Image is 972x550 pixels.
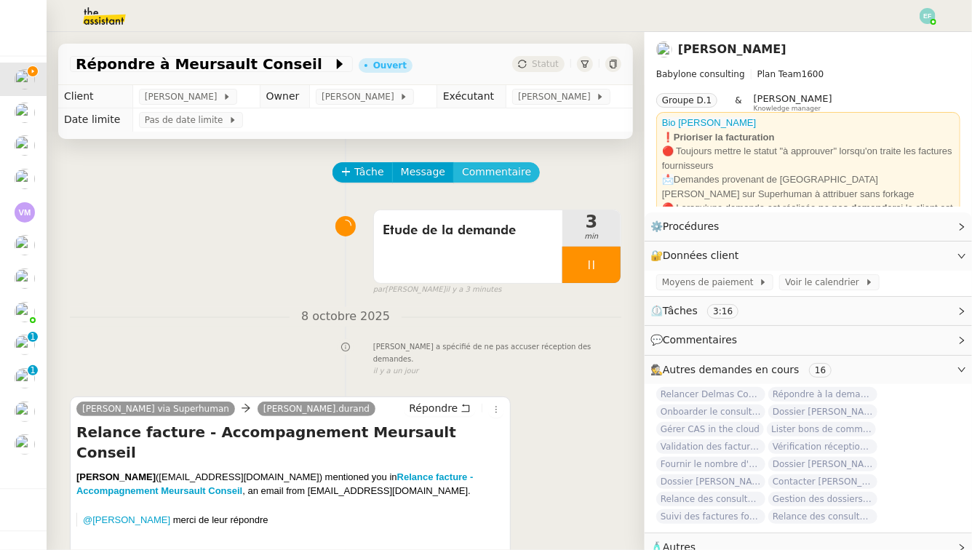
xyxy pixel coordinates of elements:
a: Bio [PERSON_NAME] [662,117,756,128]
span: Relancer Delmas Conseil pour la facture de septembre [656,387,765,402]
span: Statut [532,59,559,69]
div: 🔴 Toujours mettre le statut "à approuver" lorsqu'on traite les factures fournisseurs [662,144,955,172]
nz-tag: 3:16 [707,304,738,319]
p: 1 [30,365,36,378]
span: Commentaire [462,164,531,180]
div: 🔴 Lorsqu'une demande est réalisée, si le client est satisfait, cloturer directement. [662,201,955,229]
span: Autres demandes en cours [663,364,800,375]
div: 🕵️Autres demandes en cours 16 [645,356,972,384]
span: Données client [663,250,739,261]
span: Suivi des factures fournisseurs en attente de paiement - 1 octobre 2025 [656,509,765,524]
td: Exécutant [437,85,506,108]
span: Relance des consultants CRA - septembre 2025 [768,509,877,524]
span: Gérer CAS in the cloud [656,422,764,437]
strong: ne pas demander [818,202,896,213]
span: Répondre à Meursault Conseil [76,57,332,71]
span: Dossier [PERSON_NAME] [768,457,877,471]
a: [PERSON_NAME].durand [258,402,375,415]
img: users%2FSg6jQljroSUGpSfKFUOPmUmNaZ23%2Favatar%2FUntitled.png [15,368,35,388]
span: Contacter [PERSON_NAME] [768,474,877,489]
img: users%2FSg6jQljroSUGpSfKFUOPmUmNaZ23%2Favatar%2FUntitled.png [15,335,35,355]
small: [PERSON_NAME] [373,284,502,296]
nz-tag: 16 [809,363,832,378]
span: Pas de date limite [145,113,228,127]
span: Moyens de paiement [662,275,759,290]
button: Répondre [404,400,476,416]
p: 1 [30,332,36,345]
strong: [PERSON_NAME] [76,471,156,482]
strong: ❗Prioriser la facturation [662,132,775,143]
span: Message [401,164,445,180]
img: users%2FSg6jQljroSUGpSfKFUOPmUmNaZ23%2Favatar%2FUntitled.png [656,41,672,57]
span: [PERSON_NAME] a spécifié de ne pas accuser réception des demandes. [373,341,621,365]
img: users%2FTtzP7AGpm5awhzgAzUtU1ot6q7W2%2Favatar%2Fb1ec9cbd-befd-4b0f-b4c2-375d59dbe3fa [15,103,35,123]
span: Fournir le nombre d'actions [656,457,765,471]
img: users%2FSg6jQljroSUGpSfKFUOPmUmNaZ23%2Favatar%2FUntitled.png [15,169,35,189]
span: Plan Team [757,69,802,79]
img: users%2FSg6jQljroSUGpSfKFUOPmUmNaZ23%2Favatar%2FUntitled.png [15,135,35,156]
img: users%2FLb8tVVcnxkNxES4cleXP4rKNCSJ2%2Favatar%2F2ff4be35-2167-49b6-8427-565bfd2dd78c [15,402,35,422]
nz-tag: Groupe D.1 [656,93,717,108]
span: min [562,231,621,243]
span: 1600 [802,69,824,79]
span: [PERSON_NAME] [518,89,596,104]
span: [PERSON_NAME] [754,93,832,104]
button: Tâche [332,162,393,183]
div: ⏲️Tâches 3:16 [645,297,972,325]
span: Tâches [663,305,698,316]
button: Commentaire [453,162,540,183]
span: il y a un jour [373,365,418,378]
span: [PERSON_NAME] [322,89,399,104]
span: Répondre [409,401,458,415]
div: Ouvert [373,61,407,70]
img: users%2FyQfMwtYgTqhRP2YHWHmG2s2LYaD3%2Favatar%2Fprofile-pic.png [15,302,35,322]
td: Date limite [58,108,132,132]
span: ⏲️ [650,305,751,316]
span: & [735,93,741,112]
span: Lister bons de commande manquants à [PERSON_NAME] [767,422,876,437]
span: [PERSON_NAME] [145,89,223,104]
img: users%2FSg6jQljroSUGpSfKFUOPmUmNaZ23%2Favatar%2FUntitled.png [15,268,35,289]
span: Procédures [663,220,720,232]
img: users%2FQNmrJKjvCnhZ9wRJPnUNc9lj8eE3%2Favatar%2F5ca36b56-0364-45de-a850-26ae83da85f1 [15,434,35,455]
a: @[PERSON_NAME] [83,514,170,525]
span: par [373,284,386,296]
h4: Relance facture - Accompagnement Meursault Conseil [76,422,504,463]
span: Voir le calendrier [785,275,864,290]
td: Client [58,85,132,108]
nz-badge-sup: 1 [28,365,38,375]
app-user-label: Knowledge manager [754,93,832,112]
div: 💬Commentaires [645,326,972,354]
span: 🕵️ [650,364,837,375]
div: ⚙️Procédures [645,212,972,241]
div: Demandes provenant de [GEOGRAPHIC_DATA][PERSON_NAME] sur Superhuman à attribuer sans forkage [662,172,955,201]
span: ⚙️ [650,218,726,235]
td: Owner [260,85,309,108]
span: 3 [562,213,621,231]
span: Etude de la demande [383,220,554,242]
div: 🔐Données client [645,242,972,270]
img: svg [920,8,936,24]
span: Gestion des dossiers complexes - octobre 2025 [768,492,877,506]
span: Validation des factures consultants - septembre 2025 [656,439,765,454]
button: Message [392,162,454,183]
span: Babylone consulting [656,69,745,79]
span: Répondre à la demande de RIB [768,387,877,402]
span: Onboarder le consultant [PERSON_NAME] [656,404,765,419]
span: 📩 [662,174,674,185]
img: users%2FSg6jQljroSUGpSfKFUOPmUmNaZ23%2Favatar%2FUntitled.png [15,235,35,255]
div: ([EMAIL_ADDRESS][DOMAIN_NAME]) mentioned you in , an email from [EMAIL_ADDRESS][DOMAIN_NAME]. [76,470,504,513]
span: il y a 3 minutes [446,284,502,296]
nz-badge-sup: 1 [28,332,38,342]
img: svg [15,202,35,223]
span: Commentaires [663,334,737,346]
span: 8 octobre 2025 [290,307,402,327]
a: [PERSON_NAME] [678,42,786,56]
span: Relance des consultants CRA - août 2025 [656,492,765,506]
span: Knowledge manager [754,105,821,113]
img: users%2FSg6jQljroSUGpSfKFUOPmUmNaZ23%2Favatar%2FUntitled.png [15,69,35,89]
a: [PERSON_NAME] via Superhuman [76,402,235,415]
span: Dossier [PERSON_NAME] [768,404,877,419]
span: 🔐 [650,247,745,264]
span: Dossier [PERSON_NAME] : demander justificatifs [656,474,765,489]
